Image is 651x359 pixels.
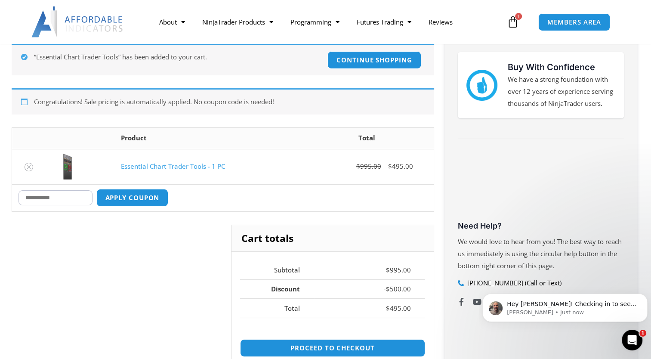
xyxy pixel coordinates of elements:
div: “Essential Chart Trader Tools” has been added to your cart. [12,43,434,75]
a: MEMBERS AREA [538,13,610,31]
bdi: 495.00 [388,162,413,170]
button: Apply coupon [96,189,169,207]
span: 1 [639,330,646,337]
th: Product [114,128,300,149]
a: Proceed to checkout [240,339,425,357]
a: About [151,12,194,32]
iframe: Intercom notifications message [479,275,651,336]
span: We would love to hear from you! The best way to reach us immediately is using the circular help b... [458,237,622,270]
p: We have a strong foundation with over 12 years of experience serving thousands of NinjaTrader users. [508,74,615,110]
span: - [384,285,386,293]
h2: Cart totals [231,225,433,252]
span: [PHONE_NUMBER] (Call or Text) [465,277,562,289]
div: Congratulations! Sale pricing is automatically applied. No coupon code is needed! [12,88,434,115]
iframe: Customer reviews powered by Trustpilot [458,154,624,219]
a: Continue shopping [327,51,421,69]
a: Essential Chart Trader Tools - 1 PC [121,162,225,170]
th: Total [300,128,434,149]
a: Programming [282,12,348,32]
span: $ [386,285,390,293]
span: $ [356,162,360,170]
span: MEMBERS AREA [547,19,601,25]
span: $ [388,162,392,170]
iframe: PayPal Message 1 [240,328,425,335]
a: NinjaTrader Products [194,12,282,32]
span: $ [386,266,390,274]
span: $ [386,304,390,313]
h3: Buy With Confidence [508,61,615,74]
iframe: Intercom live chat [622,330,642,350]
bdi: 495.00 [386,304,411,313]
span: 1 [515,13,522,20]
h3: Need Help? [458,221,624,231]
th: Discount [240,279,314,299]
a: Reviews [420,12,461,32]
img: LogoAI | Affordable Indicators – NinjaTrader [31,6,124,37]
th: Total [240,298,314,318]
bdi: 995.00 [356,162,381,170]
a: Remove Essential Chart Trader Tools - 1 PC from cart [25,163,33,171]
th: Subtotal [240,260,314,279]
nav: Menu [151,12,505,32]
img: Essential Chart Trader Tools | Affordable Indicators – NinjaTrader [52,154,83,179]
a: 1 [494,9,532,34]
bdi: 995.00 [386,266,411,274]
bdi: 500.00 [386,285,411,293]
img: mark thumbs good 43913 | Affordable Indicators – NinjaTrader [466,70,497,101]
a: Futures Trading [348,12,420,32]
